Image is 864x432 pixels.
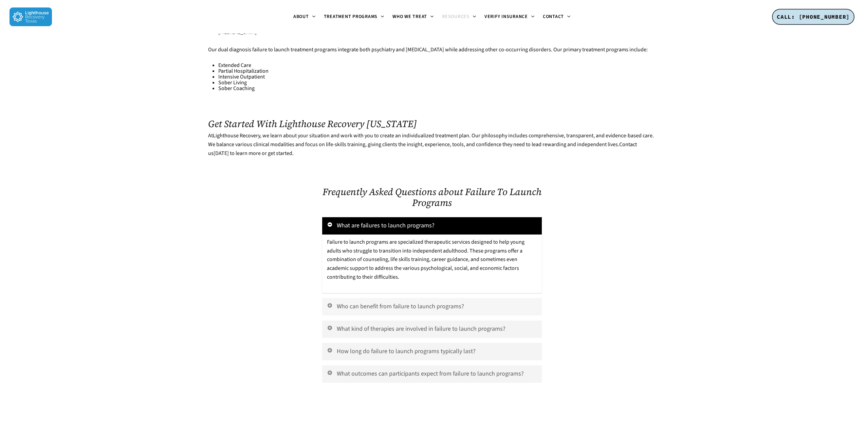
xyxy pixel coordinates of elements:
a: What outcomes can participants expect from failure to launch programs? [322,365,541,383]
img: Lighthouse Recovery Texas [10,7,52,26]
a: What are failures to launch programs? [322,217,541,235]
a: Resources [438,14,480,20]
span: About [293,13,309,20]
span: Verify Insurance [484,13,528,20]
a: How long do failure to launch programs typically last? [322,343,541,360]
a: Sober Living [218,79,247,86]
a: Verify Insurance [480,14,539,20]
h2: Get Started With Lighthouse Recovery [US_STATE] [208,118,656,129]
p: At , we learn about your situation and work with you to create an individualized treatment plan. ... [208,132,656,158]
a: About [289,14,320,20]
h2: Frequently Asked Questions about Failure To Launch Programs [322,186,541,208]
p: Our dual diagnosis failure to launch treatment programs integrate both psychiatry and [MEDICAL_DA... [208,46,656,63]
span: CALL: [PHONE_NUMBER] [777,13,850,20]
span: Resources [442,13,470,20]
a: What kind of therapies are involved in failure to launch programs? [322,321,541,338]
span: Treatment Programs [324,13,378,20]
span: Who We Treat [392,13,427,20]
span: Failure to launch programs are specialized therapeutic services designed to help young adults who... [327,238,525,280]
a: Treatment Programs [320,14,389,20]
a: Partial Hospitalization [218,67,269,75]
a: Lighthouse Recovery [213,132,260,139]
span: Contact [543,13,564,20]
a: Who We Treat [388,14,438,20]
a: Who can benefit from failure to launch programs? [322,298,541,315]
a: Extended Care [218,62,251,69]
a: Contact us [208,141,637,157]
a: CALL: [PHONE_NUMBER] [772,9,854,25]
a: Contact [539,14,575,20]
a: Sober Coaching [218,85,255,92]
a: Intensive Outpatient [218,73,265,81]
